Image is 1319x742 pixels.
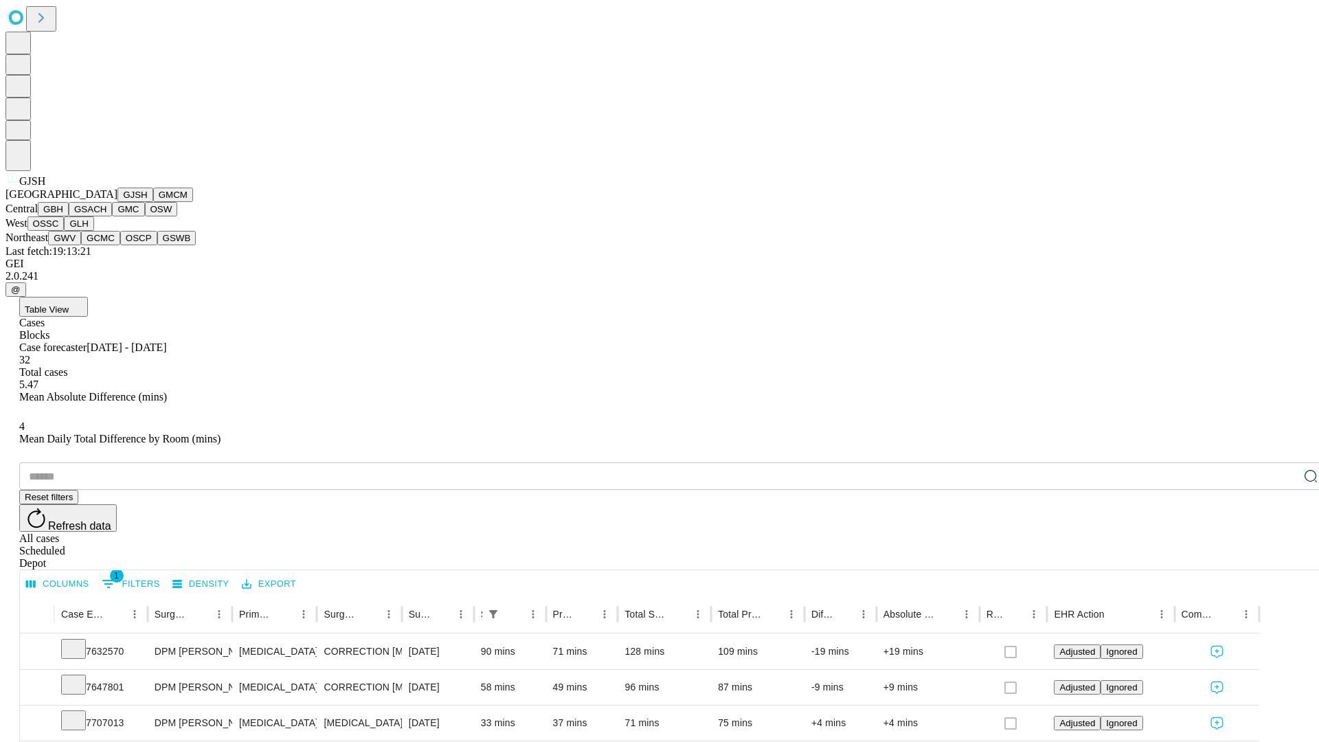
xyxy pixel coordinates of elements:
button: Export [238,574,300,595]
span: 32 [19,354,30,366]
div: CORRECTION [MEDICAL_DATA], RESECTION [MEDICAL_DATA] BASE [324,670,394,705]
span: Reset filters [25,492,73,502]
span: Ignored [1106,682,1137,693]
button: Sort [1005,605,1024,624]
span: [DATE] - [DATE] [87,341,166,353]
div: Case Epic Id [61,609,104,620]
button: Menu [523,605,543,624]
button: @ [5,282,26,297]
div: Total Predicted Duration [718,609,761,620]
div: 49 mins [553,670,611,705]
div: 109 mins [718,634,798,669]
button: OSW [145,202,178,216]
button: Sort [763,605,782,624]
button: Show filters [98,573,164,595]
span: Adjusted [1059,647,1095,657]
button: Menu [451,605,471,624]
button: Ignored [1101,644,1142,659]
div: -19 mins [811,634,870,669]
span: Last fetch: 19:13:21 [5,245,91,257]
div: Predicted In Room Duration [553,609,575,620]
div: Surgeon Name [155,609,189,620]
div: [DATE] [409,706,467,741]
button: GCMC [81,231,120,245]
div: [MEDICAL_DATA] COMPLETE EXCISION 5TH [MEDICAL_DATA] HEAD [324,706,394,741]
button: Sort [938,605,957,624]
div: DPM [PERSON_NAME] [PERSON_NAME] [155,706,225,741]
div: CORRECTION [MEDICAL_DATA], [MEDICAL_DATA] [MEDICAL_DATA] [324,634,394,669]
button: Menu [379,605,398,624]
div: 128 mins [624,634,704,669]
button: GSWB [157,231,196,245]
div: Surgery Date [409,609,431,620]
button: Adjusted [1054,644,1101,659]
button: Show filters [484,605,503,624]
div: Comments [1182,609,1216,620]
div: 71 mins [553,634,611,669]
button: GWV [48,231,81,245]
button: Expand [27,712,47,736]
button: Adjusted [1054,716,1101,730]
div: DPM [PERSON_NAME] [PERSON_NAME] [155,634,225,669]
button: Menu [782,605,801,624]
button: Table View [19,297,88,317]
div: 7647801 [61,670,141,705]
div: Primary Service [239,609,273,620]
div: 87 mins [718,670,798,705]
span: Table View [25,304,69,315]
div: 96 mins [624,670,704,705]
div: 33 mins [481,706,539,741]
span: Ignored [1106,718,1137,728]
span: Central [5,203,38,214]
span: Total cases [19,366,67,378]
button: Menu [595,605,614,624]
button: Sort [1106,605,1125,624]
button: Expand [27,676,47,700]
div: -9 mins [811,670,870,705]
span: Northeast [5,232,48,243]
div: Scheduled In Room Duration [481,609,482,620]
div: 58 mins [481,670,539,705]
button: Sort [504,605,523,624]
div: DPM [PERSON_NAME] [PERSON_NAME] [155,670,225,705]
button: Sort [432,605,451,624]
button: Menu [294,605,313,624]
button: GSACH [69,202,112,216]
button: Sort [576,605,595,624]
div: +9 mins [883,670,973,705]
button: Menu [210,605,229,624]
button: Menu [1152,605,1171,624]
span: 4 [19,420,25,432]
div: Absolute Difference [883,609,936,620]
span: [GEOGRAPHIC_DATA] [5,188,117,200]
span: 1 [110,569,124,583]
button: GJSH [117,188,153,202]
span: GJSH [19,175,45,187]
button: Sort [669,605,688,624]
div: 7632570 [61,634,141,669]
div: [MEDICAL_DATA] [239,706,310,741]
button: Menu [854,605,873,624]
button: OSCP [120,231,157,245]
button: Reset filters [19,490,78,504]
span: Refresh data [48,520,111,532]
div: EHR Action [1054,609,1104,620]
button: Sort [360,605,379,624]
div: 71 mins [624,706,704,741]
span: Adjusted [1059,718,1095,728]
button: GMC [112,202,144,216]
button: Menu [688,605,708,624]
button: Density [169,574,233,595]
button: Menu [1024,605,1044,624]
div: 2.0.241 [5,270,1314,282]
button: Expand [27,640,47,664]
button: Sort [190,605,210,624]
span: Mean Absolute Difference (mins) [19,391,167,403]
span: Mean Daily Total Difference by Room (mins) [19,433,221,445]
button: Adjusted [1054,680,1101,695]
button: Menu [957,605,976,624]
div: [DATE] [409,670,467,705]
div: 37 mins [553,706,611,741]
div: +4 mins [883,706,973,741]
span: Ignored [1106,647,1137,657]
